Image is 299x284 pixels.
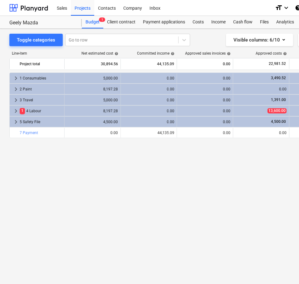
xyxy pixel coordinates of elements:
div: 0.00 [236,131,287,135]
span: keyboard_arrow_right [12,75,20,82]
div: Budget [82,16,103,28]
div: 44,135.09 [123,131,174,135]
div: 0.00 [179,109,230,113]
a: Payment applications [139,16,189,28]
span: keyboard_arrow_right [12,118,20,126]
div: 5,000.00 [67,98,118,102]
div: Approved costs [256,51,287,56]
div: 0.00 [123,98,174,102]
a: Client contract [103,16,139,28]
div: 0.00 [67,131,118,135]
div: 3 Travel [20,95,62,105]
span: help [169,52,174,56]
div: 30,894.56 [67,59,118,69]
div: 8,197.28 [67,87,118,91]
div: Line-item [9,51,65,56]
iframe: Chat Widget [268,254,299,284]
div: 2 Paint [20,84,62,94]
span: 1 [99,17,105,22]
span: help [113,52,118,56]
div: 0.00 [236,87,287,91]
div: 0.00 [179,120,230,124]
span: 3,490.52 [270,76,287,80]
div: 0.00 [179,76,230,81]
div: 0.00 [179,98,230,102]
div: 1 Consumables [20,73,62,83]
span: keyboard_arrow_right [12,96,20,104]
div: Approved sales invoices [185,51,231,56]
div: 4 Labour [20,106,62,116]
div: 0.00 [179,87,230,91]
div: Project total [20,59,62,69]
div: 0.00 [123,87,174,91]
div: 0.00 [123,109,174,113]
a: Budget1 [82,16,103,28]
span: help [226,52,231,56]
div: 5,000.00 [67,76,118,81]
span: 22,981.52 [268,61,287,66]
div: 0.00 [123,120,174,124]
div: 0.00 [123,76,174,81]
span: keyboard_arrow_right [12,107,20,115]
a: Cash flow [229,16,256,28]
a: Analytics [272,16,298,28]
div: Net estimated cost [81,51,118,56]
span: keyboard_arrow_right [12,86,20,93]
div: 0.00 [179,131,230,135]
div: 4,500.00 [67,120,118,124]
div: Geely Mazda [9,20,74,26]
div: Visible columns : 6/10 [233,36,286,44]
div: 5 Safety File [20,117,62,127]
div: Toggle categories [17,36,55,44]
a: Files [256,16,272,28]
span: help [282,52,287,56]
span: 13,600.00 [267,108,287,113]
button: Visible columns:6/10 [226,34,293,46]
span: 4,500.00 [270,120,287,124]
a: Costs [189,16,208,28]
div: 8,197.28 [67,109,118,113]
a: 7 Payment [20,131,38,135]
div: Committed income [137,51,174,56]
span: 1,391.00 [270,98,287,102]
a: Income [208,16,229,28]
span: 1 [20,108,25,114]
div: 0.00 [179,59,230,69]
button: Toggle categories [9,34,63,46]
div: 44,135.09 [123,59,174,69]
